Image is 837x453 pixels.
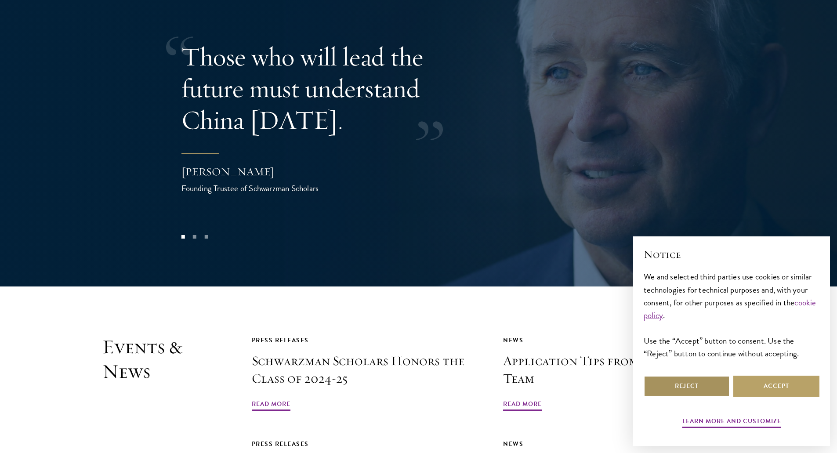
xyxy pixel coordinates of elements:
[503,352,735,388] h3: Application Tips from the Admissions Team
[644,270,819,359] div: We and selected third parties use cookies or similar technologies for technical purposes and, wit...
[503,439,735,449] div: News
[644,296,816,322] a: cookie policy
[252,335,484,346] div: Press Releases
[181,182,357,195] div: Founding Trustee of Schwarzman Scholars
[252,439,484,449] div: Press Releases
[644,376,730,397] button: Reject
[682,416,781,429] button: Learn more and customize
[503,335,735,412] a: News Application Tips from the Admissions Team Read More
[181,41,467,136] p: Those who will lead the future must understand China [DATE].
[503,335,735,346] div: News
[644,247,819,262] h2: Notice
[503,399,542,412] span: Read More
[200,231,212,243] button: 3 of 3
[733,376,819,397] button: Accept
[177,231,188,243] button: 1 of 3
[252,352,484,388] h3: Schwarzman Scholars Honors the Class of 2024-25
[189,231,200,243] button: 2 of 3
[181,164,357,179] div: [PERSON_NAME]
[252,335,484,412] a: Press Releases Schwarzman Scholars Honors the Class of 2024-25 Read More
[252,399,290,412] span: Read More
